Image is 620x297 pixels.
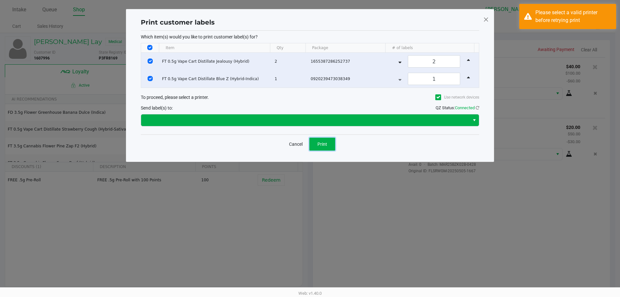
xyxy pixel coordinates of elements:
[141,17,215,27] h1: Print customer labels
[272,70,308,88] td: 1
[159,70,272,88] td: FT 0.5g Vape Cart Distillate Blue Z (Hybrid-Indica)
[285,138,307,151] button: Cancel
[141,43,479,88] div: Data table
[436,105,479,110] span: QZ Status:
[141,95,209,100] span: To proceed, please select a printer.
[455,105,475,110] span: Connected
[470,114,479,126] button: Select
[141,105,173,111] span: Send label(s) to:
[141,34,479,40] p: Which item(s) would you like to print customer label(s) for?
[309,138,335,151] button: Print
[385,43,474,53] th: # of labels
[270,43,305,53] th: Qty
[308,53,389,70] td: 1655387286252737
[308,70,389,88] td: 0920239473038349
[305,43,385,53] th: Package
[272,53,308,70] td: 2
[147,45,152,50] input: Select All Rows
[159,53,272,70] td: FT 0.5g Vape Cart Distillate Jealousy (Hybrid)
[317,142,327,147] span: Print
[159,43,270,53] th: Item
[535,9,611,24] div: Please select a valid printer before retrying print
[298,291,322,296] span: Web: v1.40.0
[148,76,153,81] input: Select Row
[435,94,479,100] label: Use network devices
[148,58,153,64] input: Select Row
